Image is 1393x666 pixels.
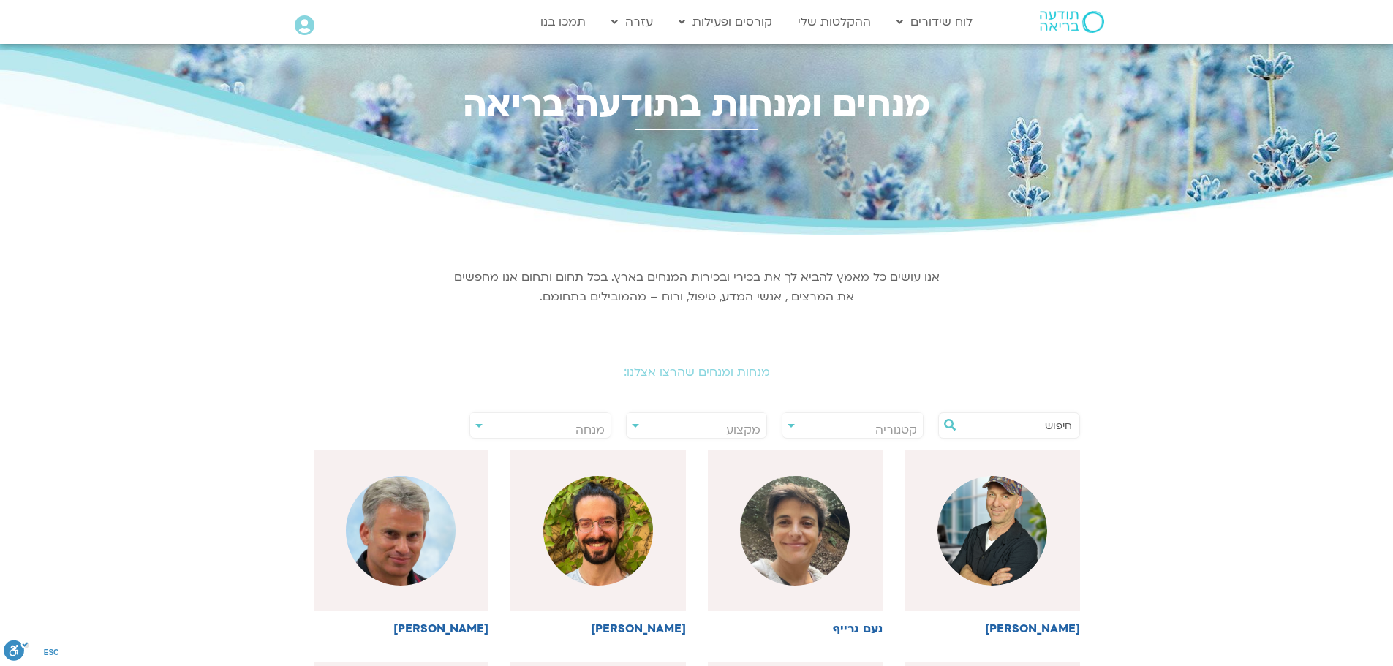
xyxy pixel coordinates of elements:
a: קורסים ופעילות [671,8,779,36]
a: [PERSON_NAME] [510,450,686,635]
a: ההקלטות שלי [790,8,878,36]
h6: [PERSON_NAME] [510,622,686,635]
h6: [PERSON_NAME] [314,622,489,635]
span: קטגוריה [875,422,917,438]
img: %D7%A2%D7%A0%D7%91%D7%A8-%D7%91%D7%A8-%D7%A7%D7%9E%D7%94.png [346,476,456,586]
span: מנחה [575,422,605,438]
a: נעם גרייף [708,450,883,635]
h2: מנחים ומנחות בתודעה בריאה [287,84,1106,124]
img: %D7%A9%D7%92%D7%91-%D7%94%D7%95%D7%A8%D7%95%D7%91%D7%99%D7%A5.jpg [543,476,653,586]
h2: מנחות ומנחים שהרצו אצלנו: [287,366,1106,379]
a: תמכו בנו [533,8,593,36]
h6: נעם גרייף [708,622,883,635]
input: חיפוש [961,413,1072,438]
a: [PERSON_NAME] [905,450,1080,635]
img: %D7%A0%D7%A2%D7%9D-%D7%92%D7%A8%D7%99%D7%99%D7%A3-1.jpg [740,476,850,586]
h6: [PERSON_NAME] [905,622,1080,635]
p: אנו עושים כל מאמץ להביא לך את בכירי ובכירות המנחים בארץ. בכל תחום ותחום אנו מחפשים את המרצים , אנ... [452,268,942,307]
img: תודעה בריאה [1040,11,1104,33]
a: לוח שידורים [889,8,980,36]
a: [PERSON_NAME] [314,450,489,635]
span: מקצוע [726,422,760,438]
img: %D7%96%D7%99%D7%95%D7%90%D7%9F-.png [937,476,1047,586]
a: עזרה [604,8,660,36]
